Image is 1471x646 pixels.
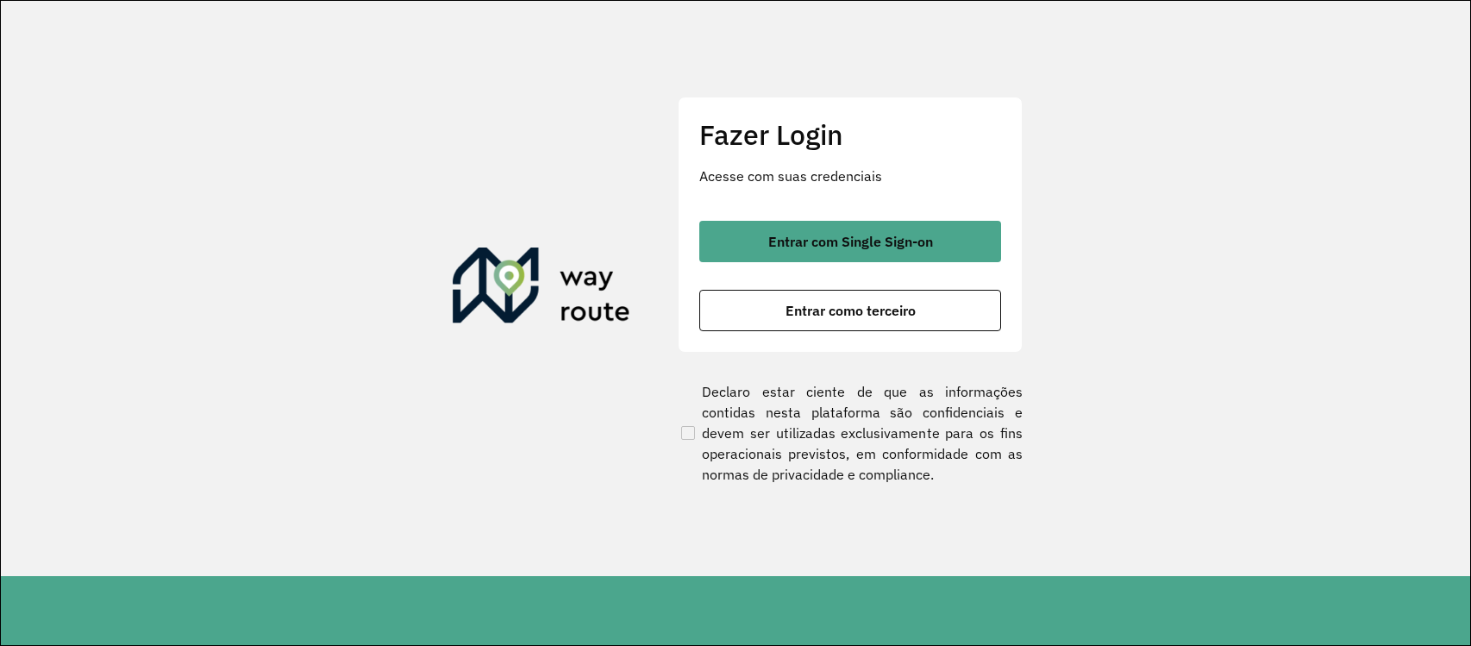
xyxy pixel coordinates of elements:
[699,166,1001,186] p: Acesse com suas credenciais
[786,304,916,317] span: Entrar como terceiro
[699,118,1001,151] h2: Fazer Login
[699,221,1001,262] button: button
[453,248,630,330] img: Roteirizador AmbevTech
[699,290,1001,331] button: button
[678,381,1023,485] label: Declaro estar ciente de que as informações contidas nesta plataforma são confidenciais e devem se...
[768,235,933,248] span: Entrar com Single Sign-on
